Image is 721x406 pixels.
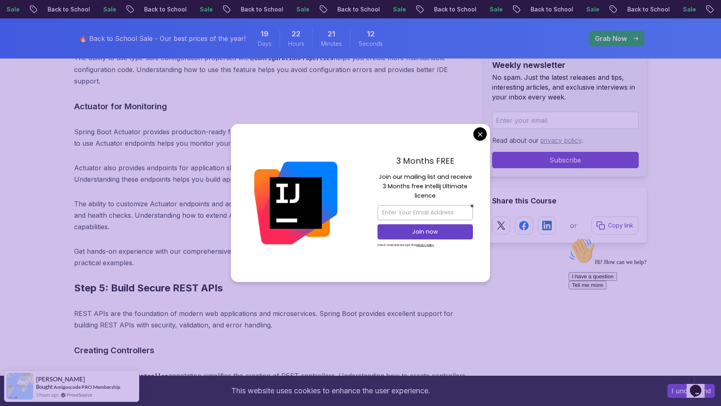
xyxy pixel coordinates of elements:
[492,72,639,102] p: No spam. Just the latest releases and tips, interesting articles, and exclusive interviews in you...
[591,217,639,235] button: Copy link
[41,5,96,14] p: Back to School
[595,34,627,43] p: Grab Now
[74,162,470,185] p: Actuator also provides endpoints for application shutdown, configuration refresh, and other manag...
[74,370,470,393] p: Spring Boot's annotation simplifies the creation of REST controllers. Understanding how to create...
[667,384,715,398] button: Accept cookies
[3,25,81,31] span: Hi! How can we help?
[260,28,269,40] span: 19 Days
[524,5,579,14] p: Back to School
[687,373,713,398] iframe: chat widget
[54,384,120,390] a: Amigoscode PRO Membership
[67,391,92,398] a: ProveSource
[3,38,52,46] button: I have a question
[3,3,29,29] img: :wave:
[492,59,639,71] h2: Weekly newsletter
[386,5,412,14] p: Sale
[608,221,633,230] p: Copy link
[36,383,53,390] span: Bought
[74,100,470,113] h3: Actuator for Monitoring
[288,40,304,48] span: Hours
[258,40,271,48] span: Days
[74,198,470,232] p: The ability to customize Actuator endpoints and add custom health indicators helps you monitor ap...
[74,308,470,331] p: REST APIs are the foundation of modern web applications and microservices. Spring Boot provides e...
[36,391,59,398] span: 2 hours ago
[251,55,334,62] code: @ConfigurationProperties
[492,195,639,207] h2: Share this Course
[234,5,289,14] p: Back to School
[74,282,470,295] h2: Step 5: Build Secure REST APIs
[117,373,168,380] code: @RestController
[74,344,470,357] h3: Creating Controllers
[540,136,581,144] a: privacy policy
[6,382,655,400] div: This website uses cookies to enhance the user experience.
[579,5,606,14] p: Sale
[427,5,483,14] p: Back to School
[359,40,383,48] span: Seconds
[3,46,41,55] button: Tell me more
[3,3,151,55] div: 👋Hi! How can we help?I have a questionTell me more
[483,5,509,14] p: Sale
[620,5,676,14] p: Back to School
[74,246,470,268] p: Get hands-on experience with our comprehensive , which covers all these topics in detail with pra...
[330,5,386,14] p: Back to School
[292,28,301,40] span: 22 Hours
[492,135,639,145] p: Read about our .
[367,28,375,40] span: 12 Seconds
[321,40,342,48] span: Minutes
[492,152,639,168] button: Subscribe
[193,5,219,14] p: Sale
[74,126,470,149] p: Spring Boot Actuator provides production-ready features for monitoring and managing your applicat...
[492,112,639,129] input: Enter your email
[74,52,470,87] p: The ability to use type-safe configuration properties with helps you create more maintainable con...
[7,373,33,399] img: provesource social proof notification image
[328,28,335,40] span: 21 Minutes
[79,34,246,43] p: 🔥 Back to School Sale - Our best prices of the year!
[676,5,702,14] p: Sale
[289,5,316,14] p: Sale
[137,5,193,14] p: Back to School
[36,376,85,383] span: [PERSON_NAME]
[565,235,713,369] iframe: chat widget
[570,221,577,230] p: or
[96,5,122,14] p: Sale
